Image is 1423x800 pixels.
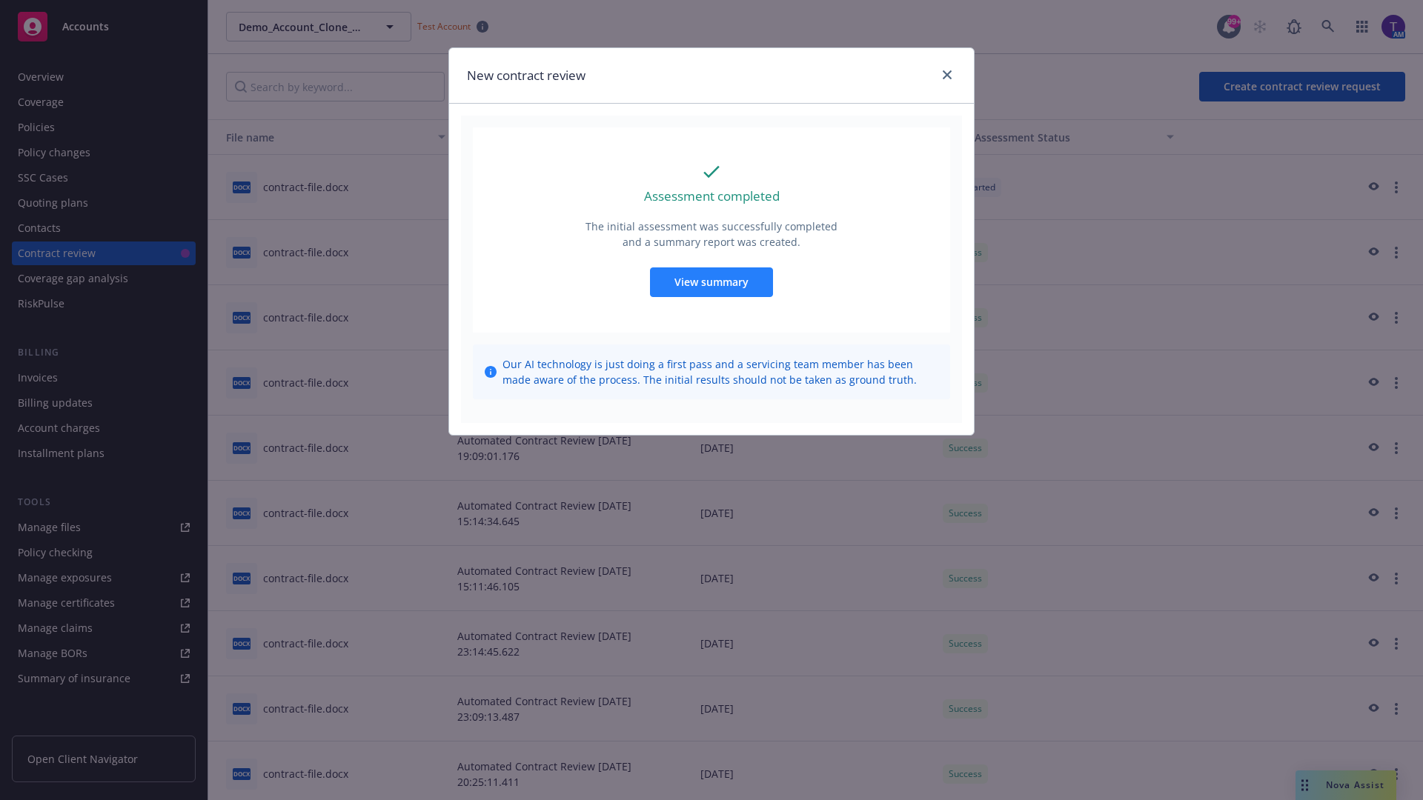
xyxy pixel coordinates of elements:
button: View summary [650,267,773,297]
p: Assessment completed [644,187,780,206]
span: View summary [674,275,749,289]
h1: New contract review [467,66,586,85]
a: close [938,66,956,84]
span: Our AI technology is just doing a first pass and a servicing team member has been made aware of t... [502,356,938,387]
p: The initial assessment was successfully completed and a summary report was created. [584,219,839,250]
